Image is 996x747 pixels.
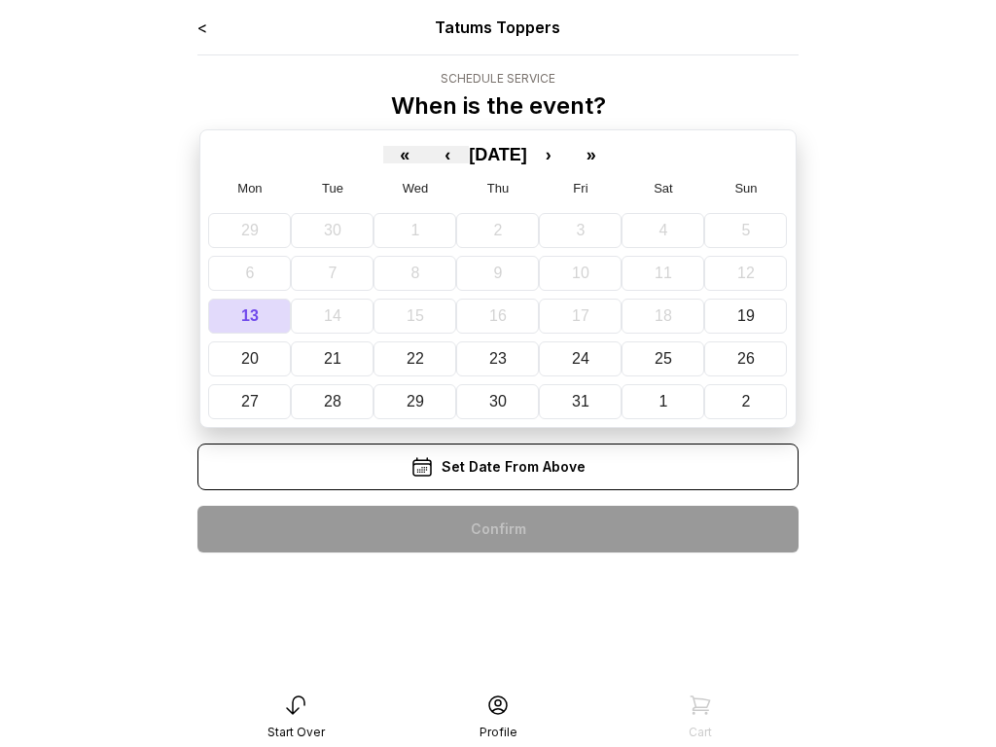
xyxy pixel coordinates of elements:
[469,145,527,164] span: [DATE]
[426,146,469,163] button: ‹
[737,350,755,367] abbr: October 26, 2025
[456,384,539,419] button: October 30, 2025
[373,384,456,419] button: October 29, 2025
[622,341,704,376] button: October 25, 2025
[622,256,704,291] button: October 11, 2025
[539,299,622,334] button: October 17, 2025
[324,350,341,367] abbr: October 21, 2025
[208,213,291,248] button: September 29, 2025
[291,384,373,419] button: October 28, 2025
[241,350,259,367] abbr: October 20, 2025
[391,90,606,122] p: When is the event?
[373,256,456,291] button: October 8, 2025
[654,181,673,196] abbr: Saturday
[539,256,622,291] button: October 10, 2025
[197,444,799,490] div: Set Date From Above
[208,299,291,334] button: October 13, 2025
[494,265,503,281] abbr: October 9, 2025
[241,393,259,409] abbr: October 27, 2025
[494,222,503,238] abbr: October 2, 2025
[577,222,586,238] abbr: October 3, 2025
[373,213,456,248] button: October 1, 2025
[742,393,751,409] abbr: November 2, 2025
[539,213,622,248] button: October 3, 2025
[689,725,712,740] div: Cart
[237,181,262,196] abbr: Monday
[324,393,341,409] abbr: October 28, 2025
[655,307,672,324] abbr: October 18, 2025
[487,181,509,196] abbr: Thursday
[241,307,259,324] abbr: October 13, 2025
[480,725,517,740] div: Profile
[655,350,672,367] abbr: October 25, 2025
[373,341,456,376] button: October 22, 2025
[267,725,325,740] div: Start Over
[573,181,587,196] abbr: Friday
[373,299,456,334] button: October 15, 2025
[704,299,787,334] button: October 19, 2025
[391,71,606,87] div: Schedule Service
[742,222,751,238] abbr: October 5, 2025
[407,350,424,367] abbr: October 22, 2025
[291,256,373,291] button: October 7, 2025
[737,265,755,281] abbr: October 12, 2025
[197,18,207,37] a: <
[411,265,420,281] abbr: October 8, 2025
[411,222,420,238] abbr: October 1, 2025
[469,146,527,163] button: [DATE]
[704,384,787,419] button: November 2, 2025
[403,181,429,196] abbr: Wednesday
[489,350,507,367] abbr: October 23, 2025
[246,265,255,281] abbr: October 6, 2025
[527,146,570,163] button: ›
[659,222,668,238] abbr: October 4, 2025
[622,299,704,334] button: October 18, 2025
[539,384,622,419] button: October 31, 2025
[704,213,787,248] button: October 5, 2025
[291,213,373,248] button: September 30, 2025
[456,341,539,376] button: October 23, 2025
[318,16,679,39] div: Tatums Toppers
[407,393,424,409] abbr: October 29, 2025
[704,256,787,291] button: October 12, 2025
[539,341,622,376] button: October 24, 2025
[489,307,507,324] abbr: October 16, 2025
[655,265,672,281] abbr: October 11, 2025
[570,146,613,163] button: »
[291,341,373,376] button: October 21, 2025
[407,307,424,324] abbr: October 15, 2025
[622,384,704,419] button: November 1, 2025
[329,265,338,281] abbr: October 7, 2025
[324,307,341,324] abbr: October 14, 2025
[208,384,291,419] button: October 27, 2025
[489,393,507,409] abbr: October 30, 2025
[383,146,426,163] button: «
[456,213,539,248] button: October 2, 2025
[456,256,539,291] button: October 9, 2025
[208,341,291,376] button: October 20, 2025
[291,299,373,334] button: October 14, 2025
[572,393,589,409] abbr: October 31, 2025
[572,265,589,281] abbr: October 10, 2025
[324,222,341,238] abbr: September 30, 2025
[659,393,668,409] abbr: November 1, 2025
[572,350,589,367] abbr: October 24, 2025
[704,341,787,376] button: October 26, 2025
[322,181,343,196] abbr: Tuesday
[734,181,757,196] abbr: Sunday
[208,256,291,291] button: October 6, 2025
[737,307,755,324] abbr: October 19, 2025
[622,213,704,248] button: October 4, 2025
[456,299,539,334] button: October 16, 2025
[241,222,259,238] abbr: September 29, 2025
[572,307,589,324] abbr: October 17, 2025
